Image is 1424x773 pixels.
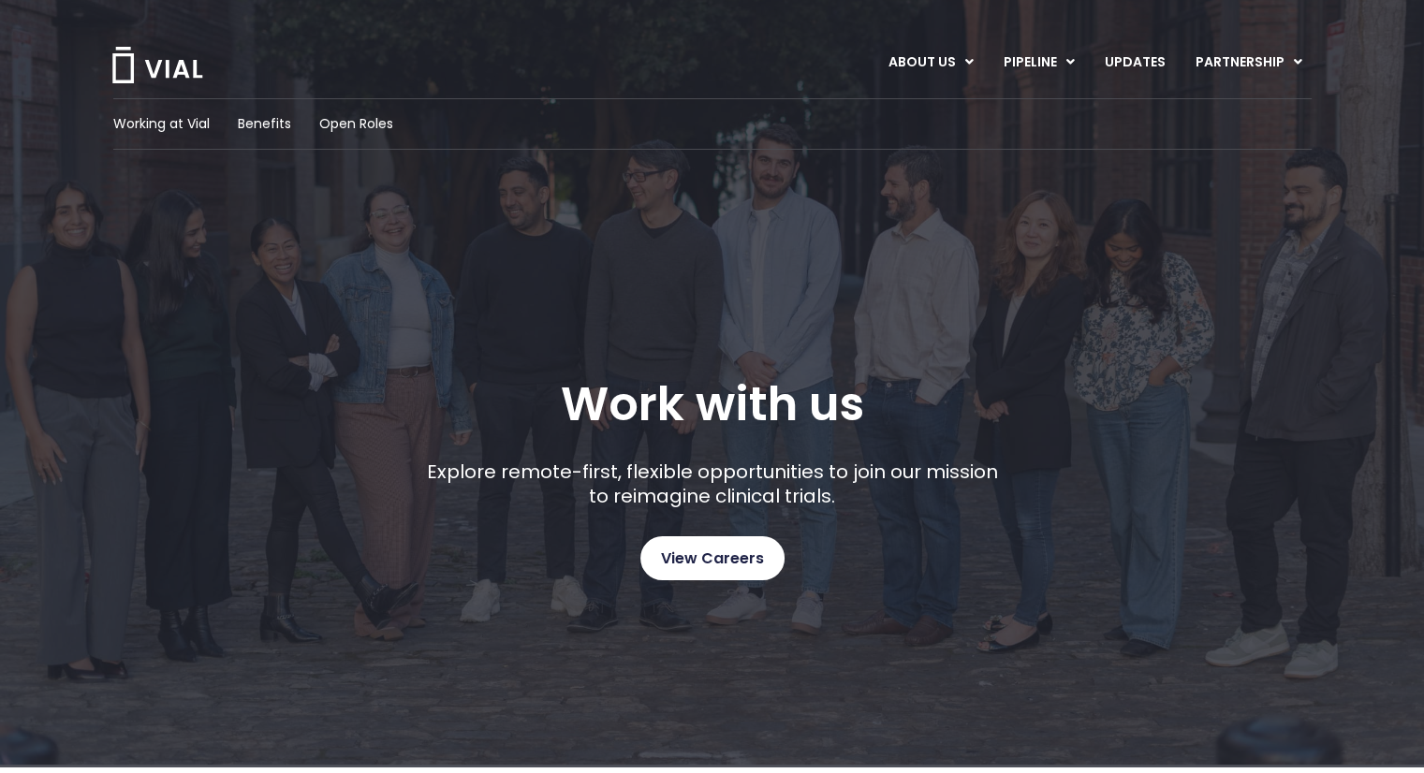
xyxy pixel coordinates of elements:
h1: Work with us [561,377,864,431]
img: Vial Logo [110,47,204,83]
a: Open Roles [319,114,393,134]
a: PIPELINEMenu Toggle [989,47,1089,79]
span: View Careers [661,547,764,571]
a: UPDATES [1090,47,1180,79]
a: ABOUT USMenu Toggle [873,47,988,79]
a: Benefits [238,114,291,134]
a: View Careers [640,536,785,580]
a: PARTNERSHIPMenu Toggle [1181,47,1317,79]
a: Working at Vial [113,114,210,134]
p: Explore remote-first, flexible opportunities to join our mission to reimagine clinical trials. [419,459,1005,508]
